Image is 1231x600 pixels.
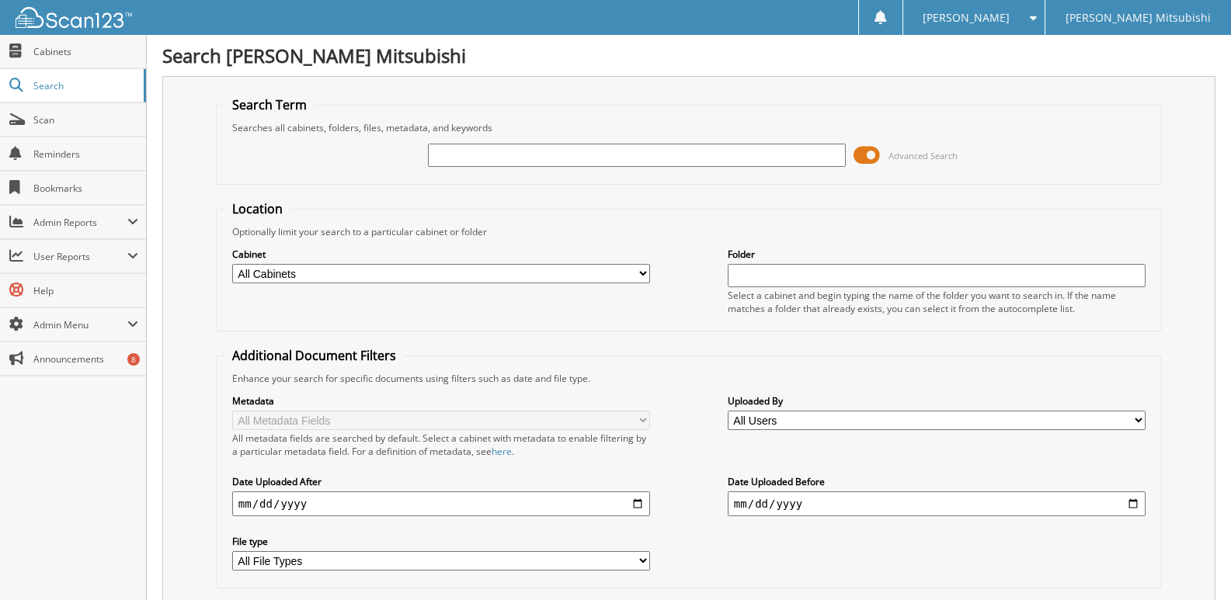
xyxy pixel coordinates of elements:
[728,394,1146,408] label: Uploaded By
[224,347,404,364] legend: Additional Document Filters
[33,182,138,195] span: Bookmarks
[888,150,958,161] span: Advanced Search
[728,248,1146,261] label: Folder
[33,113,138,127] span: Scan
[232,394,650,408] label: Metadata
[728,491,1146,516] input: end
[33,216,127,229] span: Admin Reports
[224,372,1153,385] div: Enhance your search for specific documents using filters such as date and file type.
[33,79,136,92] span: Search
[33,284,138,297] span: Help
[33,147,138,161] span: Reminders
[728,475,1146,488] label: Date Uploaded Before
[1066,13,1211,23] span: [PERSON_NAME] Mitsubishi
[127,353,140,366] div: 8
[232,475,650,488] label: Date Uploaded After
[224,200,290,217] legend: Location
[33,45,138,58] span: Cabinets
[33,318,127,331] span: Admin Menu
[232,432,650,458] div: All metadata fields are searched by default. Select a cabinet with metadata to enable filtering b...
[232,248,650,261] label: Cabinet
[16,7,132,28] img: scan123-logo-white.svg
[728,289,1146,315] div: Select a cabinet and begin typing the name of the folder you want to search in. If the name match...
[33,352,138,366] span: Announcements
[232,535,650,548] label: File type
[33,250,127,263] span: User Reports
[492,445,512,458] a: here
[232,491,650,516] input: start
[224,96,315,113] legend: Search Term
[224,225,1153,238] div: Optionally limit your search to a particular cabinet or folder
[162,43,1215,68] h1: Search [PERSON_NAME] Mitsubishi
[224,121,1153,134] div: Searches all cabinets, folders, files, metadata, and keywords
[923,13,1010,23] span: [PERSON_NAME]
